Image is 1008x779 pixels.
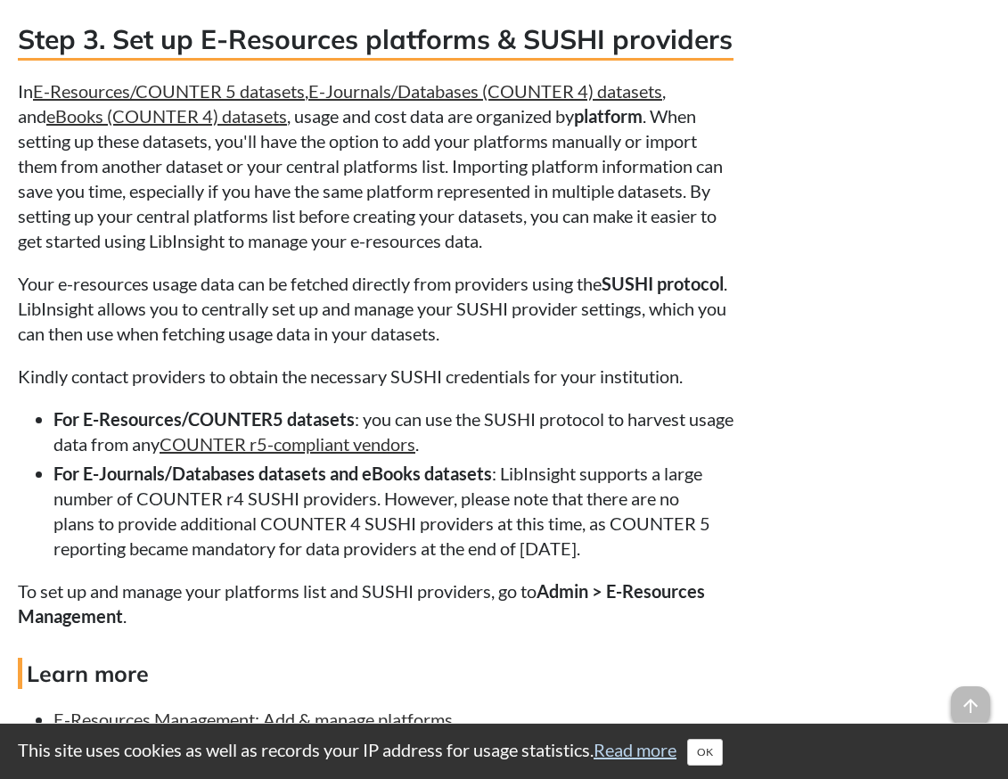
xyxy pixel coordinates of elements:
[308,80,662,102] a: E-Journals/Databases (COUNTER 4) datasets
[951,688,990,709] a: arrow_upward
[53,406,733,456] li: : you can use the SUSHI protocol to harvest usage data from any .
[18,20,733,61] h3: Step 3. Set up E-Resources platforms & SUSHI providers
[18,580,705,627] strong: Admin > E-Resources Management
[602,273,724,294] strong: SUSHI protocol
[53,709,453,730] a: E-Resources Management: Add & manage platforms
[18,658,733,689] h4: Learn more
[18,578,733,628] p: To set up and manage your platforms list and SUSHI providers, go to .
[53,463,492,484] span: For E-Journals/Databases datasets and eBooks datasets
[594,739,676,760] a: Read more
[46,105,287,127] a: eBooks (COUNTER 4) datasets
[18,364,733,389] p: Kindly contact providers to obtain the necessary SUSHI credentials for your institution.
[53,707,733,757] li: Learn how to add and manage your central list of e-resources platforms.
[33,80,305,102] a: E-Resources/COUNTER 5 datasets
[574,105,643,127] strong: platform
[160,433,415,455] a: COUNTER r5-compliant vendors
[18,78,733,253] p: In , , and , usage and cost data are organized by . When setting up these datasets, you'll have t...
[687,739,723,766] button: Close
[53,408,355,430] span: For E-Resources/COUNTER5 datasets
[18,271,733,346] p: Your e-resources usage data can be fetched directly from providers using the . LibInsight allows ...
[53,461,733,561] li: : LibInsight supports a large number of COUNTER r4 SUSHI providers. However, please note that the...
[951,686,990,726] span: arrow_upward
